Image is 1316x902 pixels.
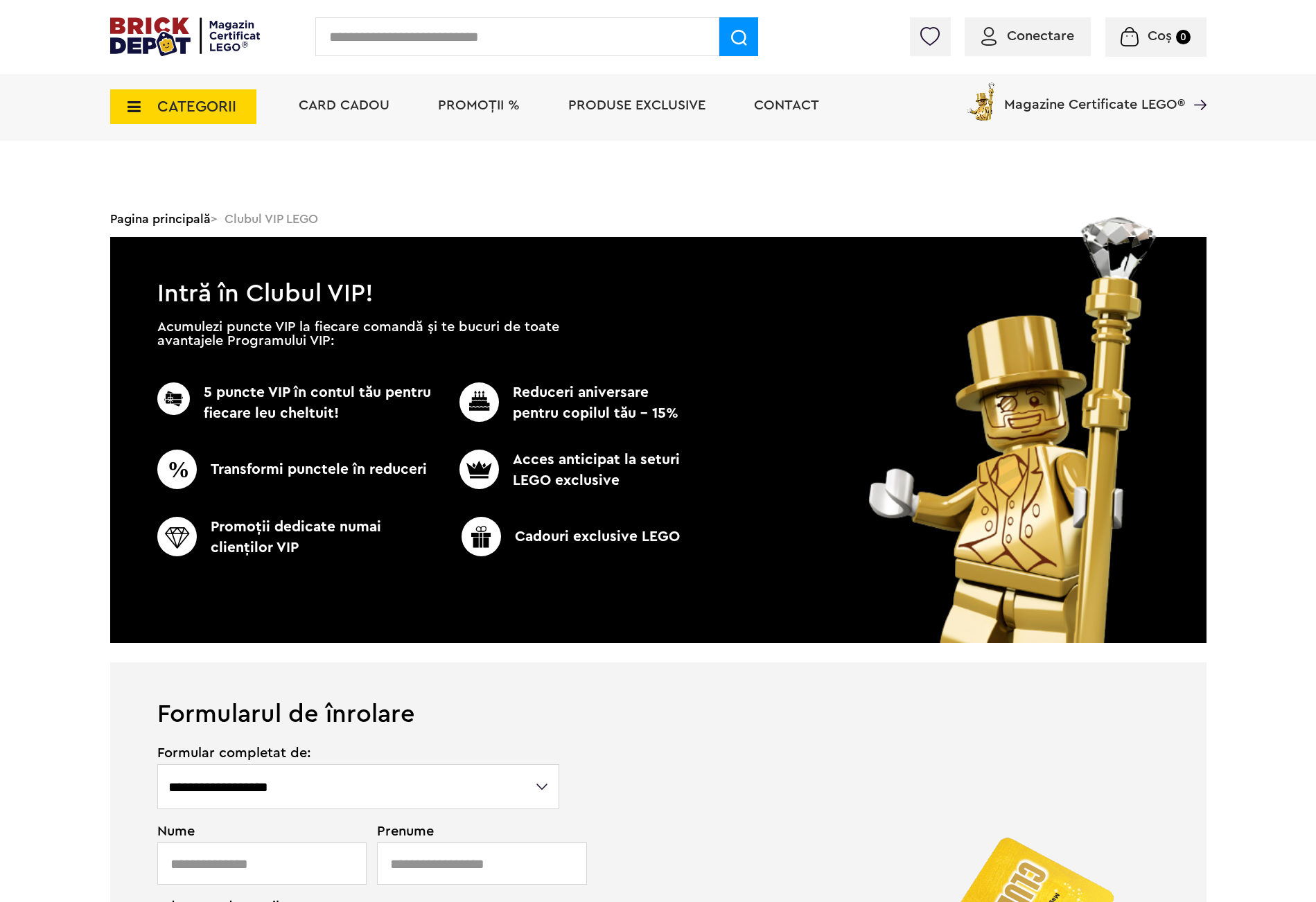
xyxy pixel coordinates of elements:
span: Conectare [1007,29,1074,43]
a: Produse exclusive [568,98,705,112]
img: CC_BD_Green_chek_mark [459,382,499,422]
img: vip_page_image [850,218,1177,643]
span: Nume [157,824,360,838]
p: Acces anticipat la seturi LEGO exclusive [437,450,685,491]
span: Prenume [377,824,561,838]
h1: Intră în Clubul VIP! [110,237,1207,301]
img: CC_BD_Green_chek_mark [157,382,190,415]
a: Card Cadou [299,98,389,112]
p: Acumulezi puncte VIP la fiecare comandă și te bucuri de toate avantajele Programului VIP: [157,320,559,348]
span: Coș [1148,29,1172,43]
img: CC_BD_Green_chek_mark [459,450,499,489]
a: Pagina principală [110,213,211,225]
p: Promoţii dedicate numai clienţilor VIP [157,517,437,558]
span: Formular completat de: [157,746,561,760]
a: Magazine Certificate LEGO® [1185,80,1207,94]
div: > Clubul VIP LEGO [110,201,1207,237]
a: PROMOȚII % [438,98,520,112]
p: Cadouri exclusive LEGO [431,517,710,556]
span: Magazine Certificate LEGO® [1004,80,1185,112]
p: Transformi punctele în reduceri [157,450,437,489]
span: CATEGORII [157,99,236,114]
img: CC_BD_Green_chek_mark [157,450,197,489]
a: Contact [754,98,819,112]
p: Reduceri aniversare pentru copilul tău - 15% [437,382,685,424]
p: 5 puncte VIP în contul tău pentru fiecare leu cheltuit! [157,382,437,424]
small: 0 [1176,30,1191,44]
a: Conectare [981,29,1074,43]
h1: Formularul de înrolare [110,662,1207,727]
img: CC_BD_Green_chek_mark [462,517,501,556]
img: CC_BD_Green_chek_mark [157,517,197,556]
